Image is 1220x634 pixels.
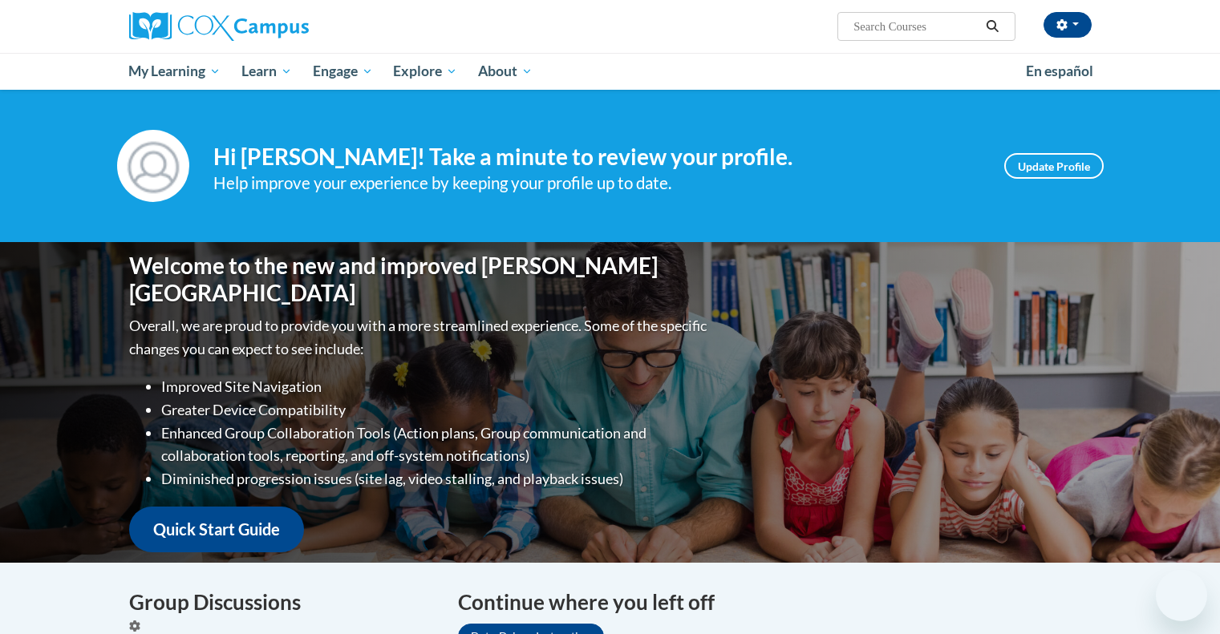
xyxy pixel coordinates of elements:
[117,130,189,202] img: Profile Image
[1044,12,1092,38] button: Account Settings
[213,143,980,171] h4: Hi [PERSON_NAME]! Take a minute to review your profile.
[393,62,457,81] span: Explore
[161,467,711,491] li: Diminished progression issues (site lag, video stalling, and playback issues)
[302,53,383,90] a: Engage
[1026,63,1093,79] span: En español
[161,375,711,398] li: Improved Site Navigation
[1015,55,1104,88] a: En español
[119,53,232,90] a: My Learning
[852,17,980,36] input: Search Courses
[129,587,434,618] h4: Group Discussions
[129,12,434,41] a: Cox Campus
[478,62,533,81] span: About
[980,17,1004,36] button: Search
[161,398,711,422] li: Greater Device Compatibility
[128,62,221,81] span: My Learning
[105,53,1116,90] div: Main menu
[129,314,711,361] p: Overall, we are proud to provide you with a more streamlined experience. Some of the specific cha...
[213,170,980,196] div: Help improve your experience by keeping your profile up to date.
[458,587,1092,618] h4: Continue where you left off
[468,53,543,90] a: About
[241,62,292,81] span: Learn
[383,53,468,90] a: Explore
[1004,153,1104,179] a: Update Profile
[129,507,304,552] a: Quick Start Guide
[231,53,302,90] a: Learn
[129,12,309,41] img: Cox Campus
[161,422,711,468] li: Enhanced Group Collaboration Tools (Action plans, Group communication and collaboration tools, re...
[129,252,711,306] h1: Welcome to the new and improved [PERSON_NAME][GEOGRAPHIC_DATA]
[313,62,373,81] span: Engage
[1156,570,1207,621] iframe: Button to launch messaging window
